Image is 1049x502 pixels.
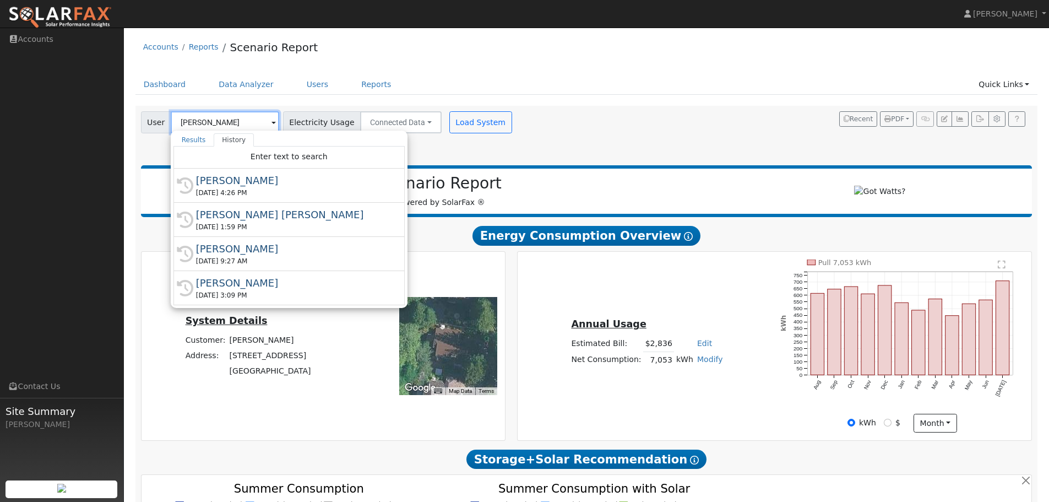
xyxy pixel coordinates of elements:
[57,484,66,493] img: retrieve
[797,365,803,371] text: 50
[196,276,392,290] div: [PERSON_NAME]
[914,379,923,390] text: Feb
[449,387,472,395] button: Map Data
[472,226,700,246] span: Energy Consumption Overview
[914,414,957,433] button: month
[196,188,392,198] div: [DATE] 4:26 PM
[979,300,992,375] rect: onclick=""
[931,379,940,391] text: Mar
[210,74,282,95] a: Data Analyzer
[173,133,214,147] a: Results
[964,379,974,391] text: May
[214,133,254,147] a: History
[569,352,643,368] td: Net Consumption:
[793,292,803,298] text: 600
[839,111,878,127] button: Recent
[863,379,872,391] text: Nov
[196,256,392,266] div: [DATE] 9:27 AM
[988,111,1005,127] button: Settings
[793,312,803,318] text: 450
[690,456,699,465] i: Show Help
[793,305,803,311] text: 500
[793,285,803,292] text: 650
[793,326,803,332] text: 350
[571,319,646,330] u: Annual Usage
[981,379,991,390] text: Jun
[402,381,438,395] a: Open this area in Google Maps (opens a new window)
[963,304,976,375] rect: onclick=""
[196,207,392,222] div: [PERSON_NAME] [PERSON_NAME]
[793,352,803,358] text: 150
[146,174,733,208] div: Powered by SolarFax ®
[230,41,318,54] a: Scenario Report
[929,299,942,375] rect: onclick=""
[449,111,512,133] button: Load System
[861,294,874,375] rect: onclick=""
[402,381,438,395] img: Google
[945,316,959,375] rect: onclick=""
[812,379,822,390] text: Aug
[196,173,392,188] div: [PERSON_NAME]
[845,287,858,375] rect: onclick=""
[697,339,712,348] a: Edit
[793,279,803,285] text: 700
[971,111,988,127] button: Export Interval Data
[912,310,925,375] rect: onclick=""
[973,9,1037,18] span: [PERSON_NAME]
[251,152,328,161] span: Enter text to search
[780,315,787,331] text: kWh
[135,74,194,95] a: Dashboard
[793,272,803,278] text: 750
[884,115,904,123] span: PDF
[846,379,856,390] text: Oct
[952,111,969,127] button: Multi-Series Graph
[880,379,889,391] text: Dec
[996,281,1009,375] rect: onclick=""
[811,293,824,375] rect: onclick=""
[880,111,914,127] button: PDF
[196,222,392,232] div: [DATE] 1:59 PM
[8,6,112,29] img: SolarFax
[994,379,1007,397] text: [DATE]
[189,42,219,51] a: Reports
[847,419,855,427] input: kWh
[878,285,892,375] rect: onclick=""
[196,241,392,256] div: [PERSON_NAME]
[800,372,803,378] text: 0
[829,379,839,391] text: Sep
[697,355,723,364] a: Modify
[1008,111,1025,127] a: Help Link
[353,74,399,95] a: Reports
[895,303,908,375] rect: onclick=""
[479,388,494,394] a: Terms (opens in new tab)
[283,111,361,133] span: Electricity Usage
[227,332,313,348] td: [PERSON_NAME]
[897,379,906,390] text: Jan
[859,417,876,429] label: kWh
[177,246,193,262] i: History
[6,404,118,419] span: Site Summary
[643,352,674,368] td: 7,053
[143,42,178,51] a: Accounts
[171,111,279,133] input: Select a User
[183,332,227,348] td: Customer:
[227,348,313,363] td: [STREET_ADDRESS]
[948,379,957,390] text: Apr
[177,280,193,296] i: History
[177,177,193,194] i: History
[466,450,706,469] span: Storage+Solar Recommendation
[793,359,803,365] text: 100
[643,336,674,352] td: $2,836
[828,289,841,375] rect: onclick=""
[569,336,643,352] td: Estimated Bill:
[970,74,1037,95] a: Quick Links
[196,290,392,300] div: [DATE] 3:09 PM
[998,260,1006,269] text: 
[793,332,803,338] text: 300
[937,111,952,127] button: Edit User
[434,387,442,395] button: Keyboard shortcuts
[684,232,693,241] i: Show Help
[854,186,905,197] img: Got Watts?
[793,339,803,345] text: 250
[884,419,892,427] input: $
